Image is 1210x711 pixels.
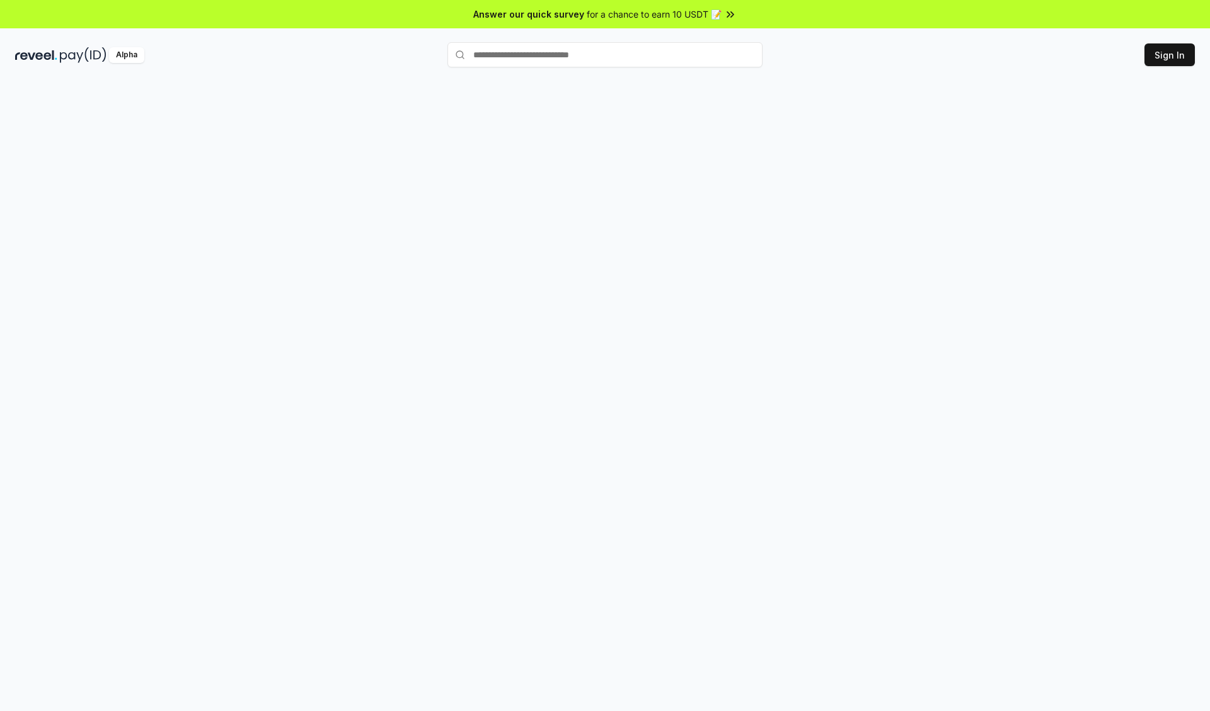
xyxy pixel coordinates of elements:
img: pay_id [60,47,107,63]
span: Answer our quick survey [473,8,584,21]
button: Sign In [1144,43,1195,66]
span: for a chance to earn 10 USDT 📝 [587,8,722,21]
div: Alpha [109,47,144,63]
img: reveel_dark [15,47,57,63]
